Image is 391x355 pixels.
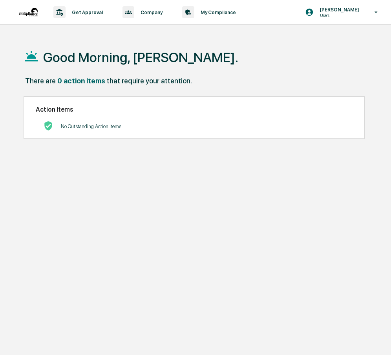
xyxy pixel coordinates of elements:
div: There are [25,77,56,85]
img: No Actions logo [44,121,53,131]
h1: Good Morning, [PERSON_NAME]. [43,50,238,65]
p: [PERSON_NAME] [314,7,363,13]
div: 0 action items [57,77,105,85]
p: Company [134,9,166,15]
p: Users [314,13,363,18]
div: that require your attention. [107,77,192,85]
p: My Compliance [194,9,240,15]
p: Get Approval [66,9,107,15]
p: No Outstanding Action Items [61,123,121,129]
h2: Action Items [36,106,353,113]
img: logo [19,8,38,17]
